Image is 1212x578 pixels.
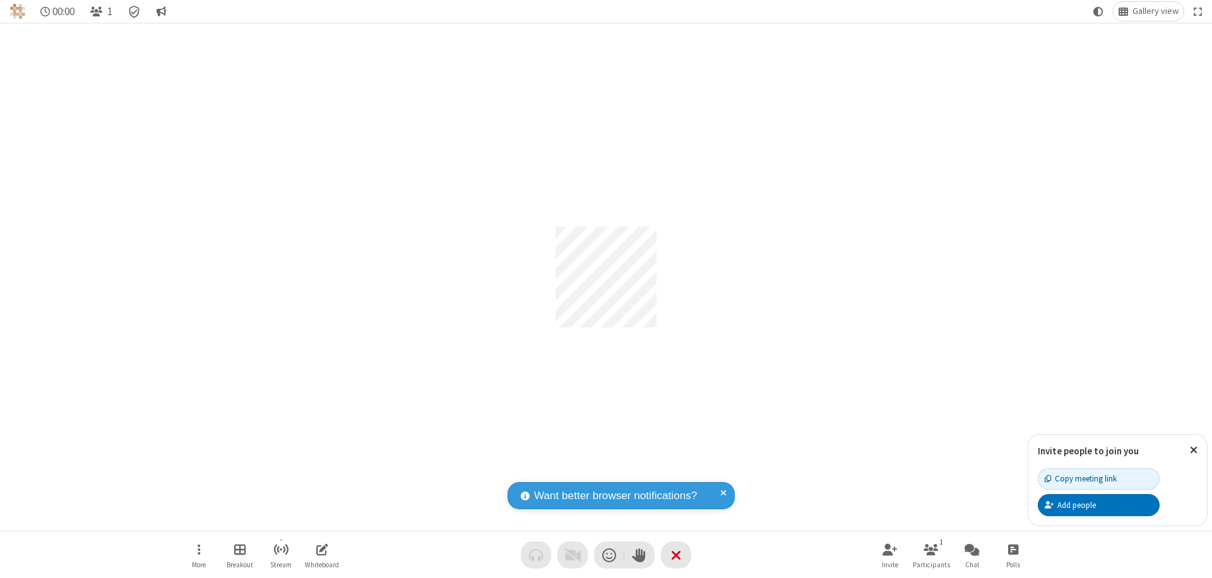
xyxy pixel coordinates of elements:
[594,541,624,569] button: Send a reaction
[1006,561,1020,569] span: Polls
[953,537,991,573] button: Open chat
[1132,6,1179,16] span: Gallery view
[227,561,253,569] span: Breakout
[35,2,80,21] div: Timer
[192,561,206,569] span: More
[1113,2,1184,21] button: Change layout
[305,561,339,569] span: Whiteboard
[882,561,898,569] span: Invite
[1088,2,1108,21] button: Using system theme
[521,541,551,569] button: Audio problem - check your Internet connection or call by phone
[557,541,588,569] button: Video
[1189,2,1208,21] button: Fullscreen
[871,537,909,573] button: Invite participants (⌘+Shift+I)
[1038,468,1160,490] button: Copy meeting link
[994,537,1032,573] button: Open poll
[303,537,341,573] button: Open shared whiteboard
[912,537,950,573] button: Open participant list
[936,536,947,548] div: 1
[221,537,259,573] button: Manage Breakout Rooms
[262,537,300,573] button: Start streaming
[10,4,25,19] img: QA Selenium DO NOT DELETE OR CHANGE
[52,6,74,18] span: 00:00
[965,561,980,569] span: Chat
[107,6,112,18] span: 1
[1038,445,1139,457] label: Invite people to join you
[1045,473,1117,485] div: Copy meeting link
[1180,435,1207,466] button: Close popover
[85,2,117,21] button: Open participant list
[180,537,218,573] button: Open menu
[913,561,950,569] span: Participants
[661,541,691,569] button: End or leave meeting
[151,2,171,21] button: Conversation
[122,2,146,21] div: Meeting details Encryption enabled
[1038,494,1160,516] button: Add people
[270,561,292,569] span: Stream
[624,541,655,569] button: Raise hand
[534,488,697,504] span: Want better browser notifications?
